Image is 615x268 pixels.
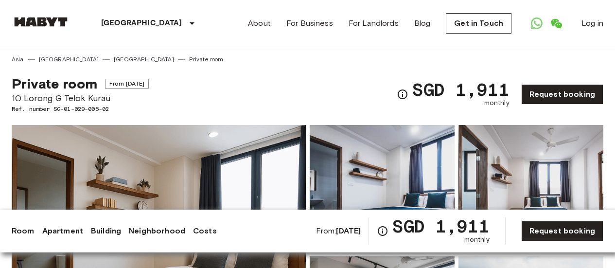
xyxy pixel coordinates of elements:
span: Ref. number SG-01-029-006-02 [12,105,149,113]
a: For Landlords [349,18,399,29]
a: Apartment [42,225,83,237]
span: monthly [484,98,510,108]
a: Open WhatsApp [527,14,546,33]
span: From: [316,226,361,236]
b: [DATE] [336,226,361,235]
img: Habyt [12,17,70,27]
span: Private room [12,75,97,92]
span: From [DATE] [105,79,149,89]
img: Picture of unit SG-01-029-006-02 [458,125,603,252]
p: [GEOGRAPHIC_DATA] [101,18,182,29]
a: Building [91,225,121,237]
span: monthly [464,235,490,245]
span: 10 Lorong G Telok Kurau [12,92,149,105]
a: Neighborhood [129,225,185,237]
a: Log in [581,18,603,29]
a: Blog [414,18,431,29]
svg: Check cost overview for full price breakdown. Please note that discounts apply to new joiners onl... [397,89,408,100]
a: About [248,18,271,29]
a: Open WeChat [546,14,566,33]
a: Private room [189,55,224,64]
span: SGD 1,911 [392,217,489,235]
a: Costs [193,225,217,237]
a: Request booking [521,221,603,241]
a: Room [12,225,35,237]
a: For Business [286,18,333,29]
svg: Check cost overview for full price breakdown. Please note that discounts apply to new joiners onl... [377,225,388,237]
a: [GEOGRAPHIC_DATA] [39,55,99,64]
a: Asia [12,55,24,64]
span: SGD 1,911 [412,81,509,98]
a: Get in Touch [446,13,511,34]
img: Picture of unit SG-01-029-006-02 [310,125,455,252]
a: Request booking [521,84,603,105]
a: [GEOGRAPHIC_DATA] [114,55,174,64]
